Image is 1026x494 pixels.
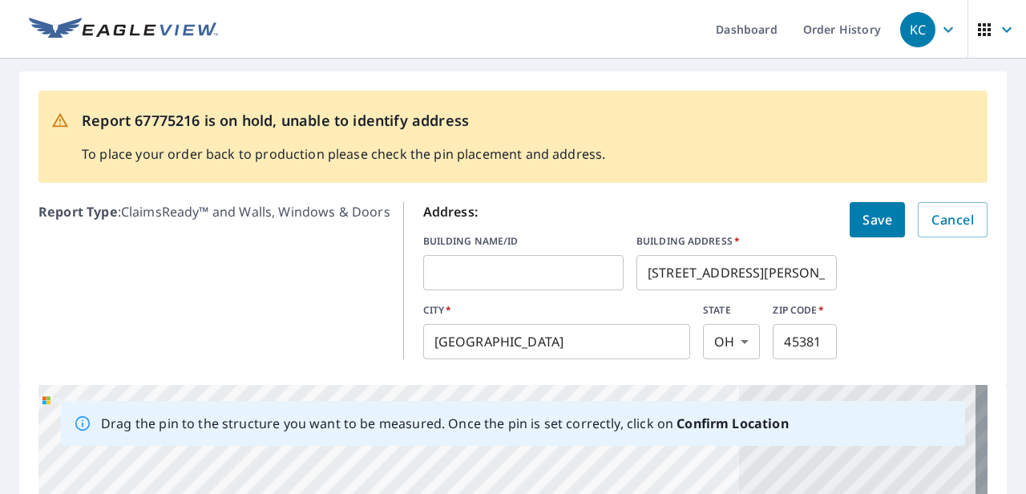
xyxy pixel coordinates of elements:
label: CITY [423,303,690,318]
label: ZIP CODE [773,303,837,318]
p: : ClaimsReady™ and Walls, Windows & Doors [38,202,390,359]
p: Report 67775216 is on hold, unable to identify address [82,110,605,132]
button: Save [850,202,905,237]
span: Save [862,209,892,231]
b: Report Type [38,203,118,221]
button: Cancel [918,202,988,237]
div: OH [703,324,760,359]
b: Confirm Location [677,415,788,432]
p: Drag the pin to the structure you want to be measured. Once the pin is set correctly, click on [101,414,789,433]
p: To place your order back to production please check the pin placement and address. [82,144,605,164]
div: KC [900,12,935,47]
label: STATE [703,303,760,318]
span: Cancel [931,209,974,231]
img: EV Logo [29,18,218,42]
label: BUILDING ADDRESS [636,234,837,249]
label: BUILDING NAME/ID [423,234,624,249]
em: OH [714,334,734,350]
p: Address: [423,202,838,221]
